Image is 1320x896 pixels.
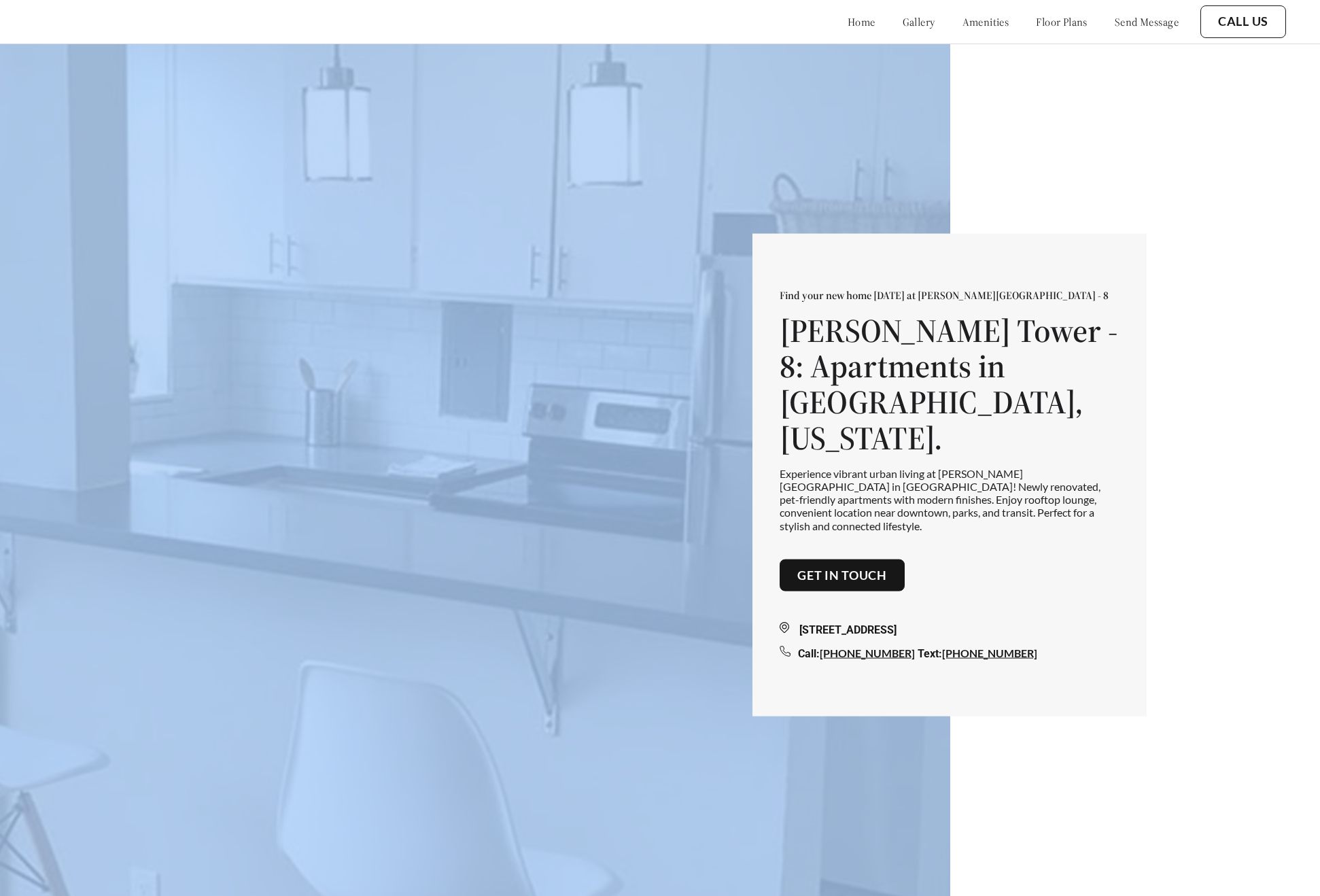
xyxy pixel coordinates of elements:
a: home [848,15,875,29]
a: send message [1115,15,1179,29]
a: [PHONE_NUMBER] [820,647,915,659]
div: [STREET_ADDRESS] [780,622,1119,638]
p: Experience vibrant urban living at [PERSON_NAME][GEOGRAPHIC_DATA] in [GEOGRAPHIC_DATA]! Newly ren... [780,466,1119,532]
span: Text: [918,647,942,660]
a: [PHONE_NUMBER] [942,647,1037,659]
a: Call Us [1218,14,1268,29]
h1: [PERSON_NAME] Tower - 8: Apartments in [GEOGRAPHIC_DATA], [US_STATE]. [780,312,1119,455]
a: floor plans [1036,15,1088,29]
span: Call: [798,647,820,660]
button: Get in touch [780,559,905,591]
a: gallery [903,15,935,29]
button: Call Us [1200,5,1286,38]
a: Get in touch [797,568,887,583]
a: amenities [962,15,1009,29]
p: Find your new home [DATE] at [PERSON_NAME][GEOGRAPHIC_DATA] - 8 [780,288,1119,301]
